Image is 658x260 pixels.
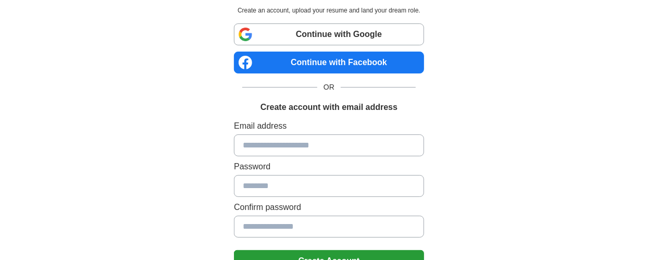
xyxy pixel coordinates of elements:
label: Email address [234,120,424,132]
span: OR [317,82,341,93]
label: Password [234,160,424,173]
h1: Create account with email address [260,101,398,114]
a: Continue with Google [234,23,424,45]
p: Create an account, upload your resume and land your dream role. [236,6,422,15]
a: Continue with Facebook [234,52,424,73]
label: Confirm password [234,201,424,214]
